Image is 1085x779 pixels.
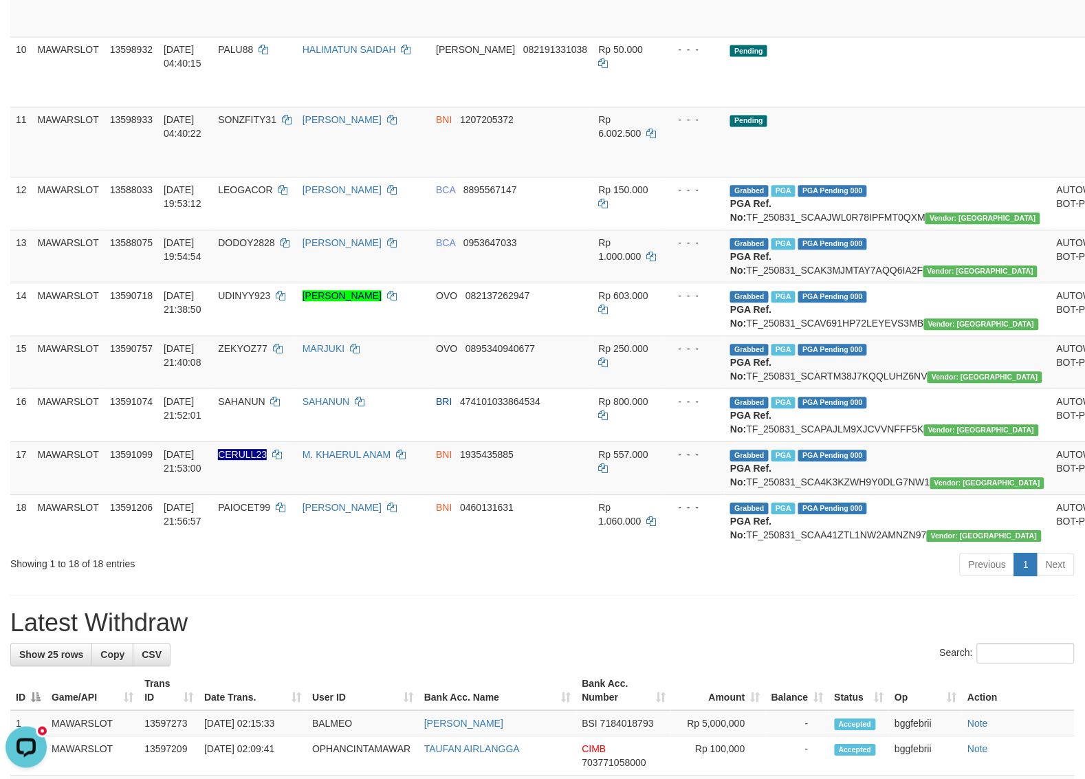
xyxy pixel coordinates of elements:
[523,44,587,55] span: Copy 082191331038 to clipboard
[436,114,452,125] span: BNI
[582,743,606,754] span: CIMB
[577,671,672,710] th: Bank Acc. Number: activate to sort column ascending
[19,649,83,660] span: Show 25 rows
[303,237,382,248] a: [PERSON_NAME]
[771,291,796,303] span: Marked by bggmhdangga
[668,236,720,250] div: - - -
[730,344,769,355] span: Grabbed
[599,114,642,139] span: Rp 6.002.500
[32,177,105,230] td: MAWARSLOT
[139,671,199,710] th: Trans ID: activate to sort column ascending
[725,494,1051,547] td: TF_250831_SCAA41ZTL1NW2AMNZN97
[668,113,720,127] div: - - -
[730,410,771,435] b: PGA Ref. No:
[164,184,201,209] span: [DATE] 19:53:12
[10,388,32,441] td: 16
[10,710,46,736] td: 1
[599,237,642,262] span: Rp 1.000.000
[303,343,344,354] a: MARJUKI
[766,710,829,736] td: -
[798,450,867,461] span: PGA Pending
[164,114,201,139] span: [DATE] 04:40:22
[164,44,201,69] span: [DATE] 04:40:15
[110,290,153,301] span: 13590718
[46,671,139,710] th: Game/API: activate to sort column ascending
[218,184,272,195] span: LEOGACOR
[798,344,867,355] span: PGA Pending
[46,710,139,736] td: MAWARSLOT
[303,114,382,125] a: [PERSON_NAME]
[798,503,867,514] span: PGA Pending
[599,343,648,354] span: Rp 250.000
[889,710,962,736] td: bggfebrii
[599,449,648,460] span: Rp 557.000
[110,449,153,460] span: 13591099
[771,185,796,197] span: Marked by bggfebrii
[668,395,720,408] div: - - -
[139,736,199,776] td: 13597209
[668,342,720,355] div: - - -
[199,710,307,736] td: [DATE] 02:15:33
[460,396,540,407] span: Copy 474101033864534 to clipboard
[599,290,648,301] span: Rp 603.000
[730,516,771,540] b: PGA Ref. No:
[32,107,105,177] td: MAWARSLOT
[218,502,270,513] span: PAIOCET99
[967,743,988,754] a: Note
[307,736,419,776] td: OPHANCINTAMAWAR
[164,343,201,368] span: [DATE] 21:40:08
[771,450,796,461] span: Marked by bggmhdangga
[110,44,153,55] span: 13598932
[303,502,382,513] a: [PERSON_NAME]
[142,649,162,660] span: CSV
[218,114,276,125] span: SONZFITY31
[725,230,1051,283] td: TF_250831_SCAK3MJMTAY7AQQ6IA2F
[218,396,265,407] span: SAHANUN
[218,44,253,55] span: PALU88
[303,44,396,55] a: HALIMATUN SAIDAH
[730,238,769,250] span: Grabbed
[967,718,988,729] a: Note
[10,609,1075,637] h1: Latest Withdraw
[32,230,105,283] td: MAWARSLOT
[671,710,765,736] td: Rp 5,000,000
[436,237,455,248] span: BCA
[164,396,201,421] span: [DATE] 21:52:01
[730,45,767,56] span: Pending
[925,212,1040,224] span: Vendor URL: https://secure10.1velocity.biz
[218,343,267,354] span: ZEKYOZ77
[798,291,867,303] span: PGA Pending
[199,736,307,776] td: [DATE] 02:09:41
[10,671,46,710] th: ID: activate to sort column descending
[798,397,867,408] span: PGA Pending
[10,551,442,571] div: Showing 1 to 18 of 18 entries
[730,357,771,382] b: PGA Ref. No:
[962,671,1075,710] th: Action
[766,736,829,776] td: -
[1037,553,1075,576] a: Next
[436,343,457,354] span: OVO
[10,177,32,230] td: 12
[303,396,349,407] a: SAHANUN
[10,36,32,107] td: 10
[10,494,32,547] td: 18
[668,43,720,56] div: - - -
[164,290,201,315] span: [DATE] 21:38:50
[36,3,49,17] div: new message indicator
[463,184,517,195] span: Copy 8895567147 to clipboard
[164,502,201,527] span: [DATE] 21:56:57
[730,304,771,329] b: PGA Ref. No:
[436,44,515,55] span: [PERSON_NAME]
[10,441,32,494] td: 17
[303,449,391,460] a: M. KHAERUL ANAM
[725,177,1051,230] td: TF_250831_SCAAJWL0R78IPFMT0QXM
[164,449,201,474] span: [DATE] 21:53:00
[460,114,514,125] span: Copy 1207205372 to clipboard
[930,477,1045,489] span: Vendor URL: https://secure10.1velocity.biz
[32,441,105,494] td: MAWARSLOT
[730,185,769,197] span: Grabbed
[582,718,598,729] span: BSI
[46,736,139,776] td: MAWARSLOT
[424,743,520,754] a: TAUFAN AIRLANGGA
[218,290,270,301] span: UDINYY923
